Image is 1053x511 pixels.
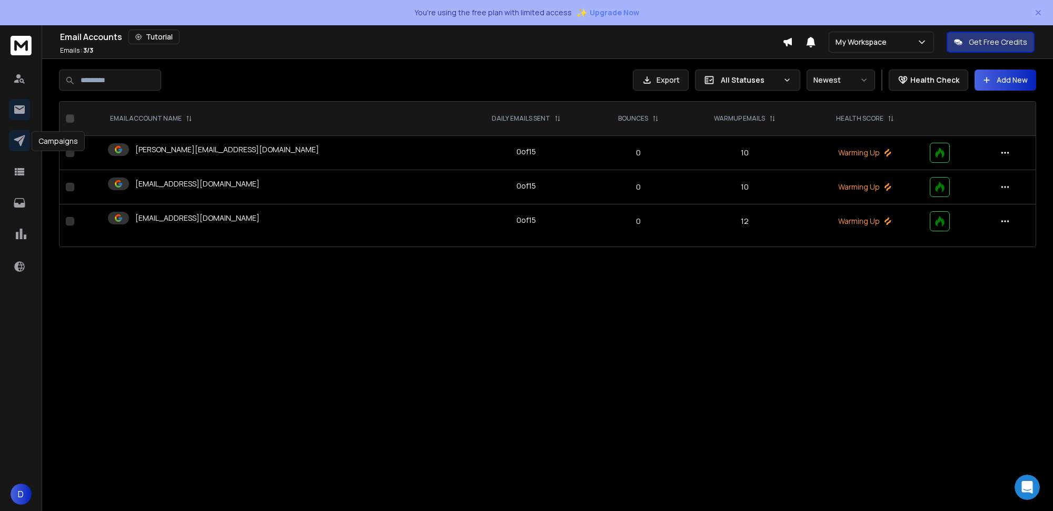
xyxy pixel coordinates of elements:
[492,114,550,123] p: DAILY EMAILS SENT
[683,170,807,204] td: 10
[11,484,32,505] button: D
[516,181,536,191] div: 0 of 15
[516,146,536,157] div: 0 of 15
[600,216,677,227] p: 0
[414,7,572,18] p: You're using the free plan with limited access
[135,179,260,189] p: [EMAIL_ADDRESS][DOMAIN_NAME]
[70,329,140,371] button: Messages
[60,30,782,44] div: Email Accounts
[71,86,100,97] div: • [DATE]
[37,37,430,46] span: Let me know if you need any further help or assistance in choosing the right plan for you, happy ...
[969,37,1027,47] p: Get Free Credits
[78,5,135,23] h1: Messages
[135,213,260,223] p: [EMAIL_ADDRESS][DOMAIN_NAME]
[910,75,959,85] p: Health Check
[836,37,891,47] p: My Workspace
[812,216,917,227] p: Warming Up
[600,148,677,158] p: 0
[85,355,125,362] span: Messages
[947,32,1035,53] button: Get Free Credits
[683,204,807,239] td: 12
[24,355,46,362] span: Home
[836,114,883,123] p: HEALTH SCORE
[576,5,588,20] span: ✨
[37,47,68,58] div: Lakshita
[516,215,536,225] div: 0 of 15
[37,86,68,97] div: Lakshita
[71,47,100,58] div: • [DATE]
[167,355,184,362] span: Help
[32,131,85,151] div: Campaigns
[141,329,211,371] button: Help
[135,144,319,155] p: [PERSON_NAME][EMAIL_ADDRESS][DOMAIN_NAME]
[1015,475,1040,500] iframe: Intercom live chat
[37,76,195,85] span: Hey [PERSON_NAME], that's great to hear!
[807,70,875,91] button: Newest
[110,114,192,123] div: EMAIL ACCOUNT NAME
[590,7,639,18] span: Upgrade Now
[721,75,779,85] p: All Statuses
[576,2,639,23] button: ✨Upgrade Now
[60,46,93,55] p: Emails :
[683,136,807,170] td: 10
[128,30,180,44] button: Tutorial
[83,46,93,55] span: 3 / 3
[48,297,162,318] button: Send us a message
[975,70,1036,91] button: Add New
[12,37,33,58] img: Profile image for Lakshita
[600,182,677,192] p: 0
[889,70,968,91] button: Health Check
[12,76,33,97] img: Profile image for Lakshita
[185,4,204,23] div: Close
[812,182,917,192] p: Warming Up
[714,114,765,123] p: WARMUP EMAILS
[633,70,689,91] button: Export
[618,114,648,123] p: BOUNCES
[812,148,917,158] p: Warming Up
